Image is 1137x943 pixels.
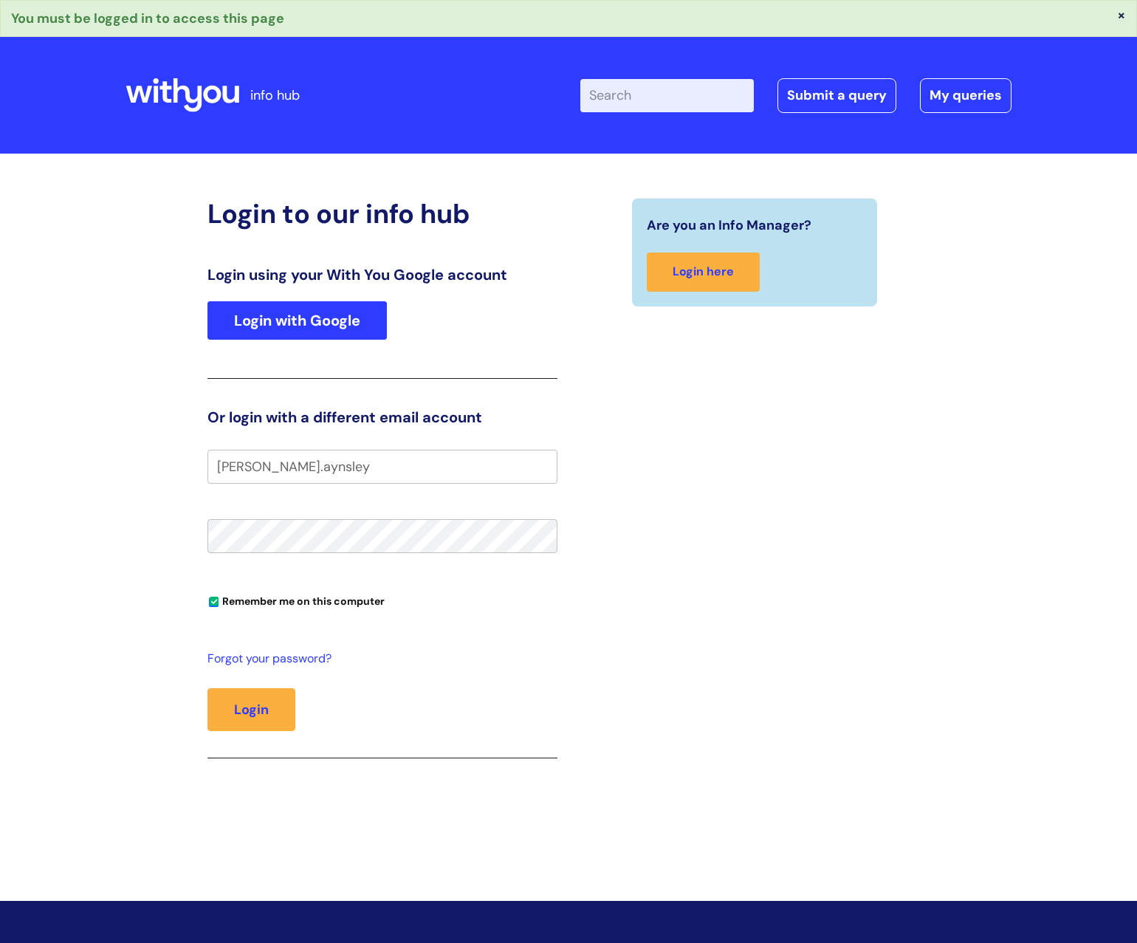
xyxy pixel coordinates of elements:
span: Are you an Info Manager? [647,213,811,237]
h3: Or login with a different email account [207,408,557,426]
input: Remember me on this computer [209,597,219,607]
a: Login with Google [207,301,387,340]
a: Login here [647,253,760,292]
button: Login [207,688,295,731]
input: Search [580,79,754,112]
button: × [1117,8,1126,21]
input: Your e-mail address [207,450,557,484]
label: Remember me on this computer [207,591,385,608]
div: You can uncheck this option if you're logging in from a shared device [207,589,557,612]
h3: Login using your With You Google account [207,266,557,284]
h2: Login to our info hub [207,198,557,230]
a: Submit a query [777,78,896,112]
p: info hub [250,83,300,107]
a: Forgot your password? [207,648,550,670]
a: My queries [920,78,1011,112]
